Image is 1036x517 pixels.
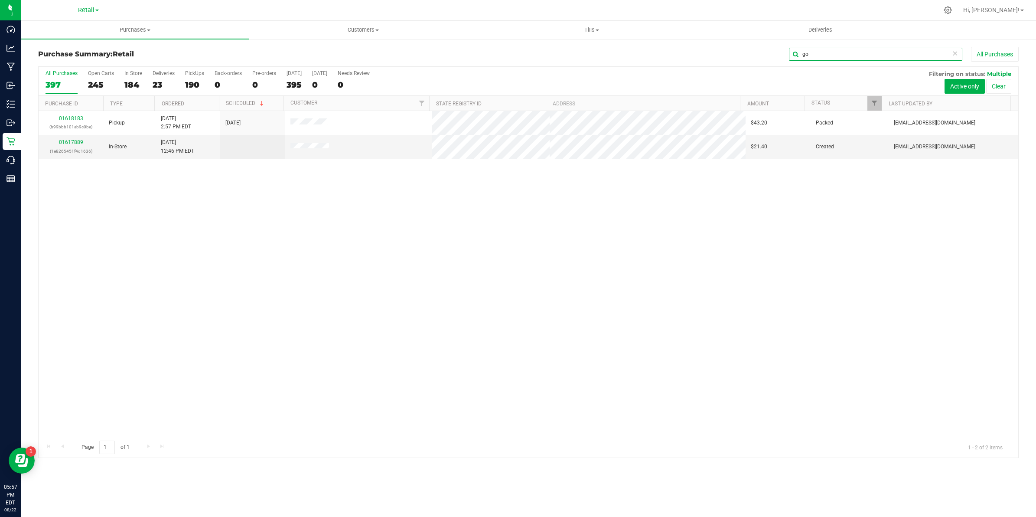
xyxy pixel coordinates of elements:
div: [DATE] [287,70,302,76]
a: Status [811,100,830,106]
span: [DATE] 12:46 PM EDT [161,138,194,155]
span: 1 - 2 of 2 items [961,441,1010,454]
a: Customer [290,100,317,106]
span: In-Store [109,143,127,151]
div: 184 [124,80,142,90]
inline-svg: Retail [7,137,15,146]
div: 0 [338,80,370,90]
span: [EMAIL_ADDRESS][DOMAIN_NAME] [894,143,975,151]
div: 0 [215,80,242,90]
a: Type [110,101,123,107]
span: Clear [952,48,958,59]
p: 05:57 PM EDT [4,483,17,507]
button: Active only [945,79,985,94]
div: Deliveries [153,70,175,76]
a: State Registry ID [436,101,482,107]
a: 01618183 [59,115,83,121]
inline-svg: Outbound [7,118,15,127]
inline-svg: Reports [7,174,15,183]
span: Multiple [987,70,1011,77]
div: Manage settings [942,6,953,14]
a: Scheduled [226,100,265,106]
div: 0 [252,80,276,90]
th: Address [546,96,740,111]
div: [DATE] [312,70,327,76]
span: [DATE] 2:57 PM EDT [161,115,191,131]
button: All Purchases [971,47,1019,62]
span: Purchases [21,26,249,34]
div: Pre-orders [252,70,276,76]
p: (b99bbb101ab9c0be) [44,123,98,131]
iframe: Resource center unread badge [26,446,36,457]
span: Page of 1 [74,441,137,454]
inline-svg: Inventory [7,100,15,108]
div: All Purchases [46,70,78,76]
a: Filter [867,96,882,111]
span: [DATE] [225,119,241,127]
inline-svg: Manufacturing [7,62,15,71]
a: 01617889 [59,139,83,145]
inline-svg: Call Center [7,156,15,164]
span: Customers [250,26,477,34]
div: Needs Review [338,70,370,76]
div: 397 [46,80,78,90]
input: 1 [99,441,115,454]
span: $43.20 [751,119,767,127]
span: Packed [816,119,833,127]
a: Last Updated By [889,101,932,107]
inline-svg: Analytics [7,44,15,52]
div: Open Carts [88,70,114,76]
span: Pickup [109,119,125,127]
span: Retail [78,7,94,14]
a: Purchases [21,21,249,39]
span: Created [816,143,834,151]
p: (1e8265451f4d1636) [44,147,98,155]
inline-svg: Inbound [7,81,15,90]
span: [EMAIL_ADDRESS][DOMAIN_NAME] [894,119,975,127]
div: In Store [124,70,142,76]
span: Tills [478,26,706,34]
a: Customers [249,21,478,39]
span: Retail [113,50,134,58]
inline-svg: Dashboard [7,25,15,34]
a: Ordered [162,101,184,107]
div: Back-orders [215,70,242,76]
a: Amount [747,101,769,107]
a: Tills [478,21,706,39]
p: 08/22 [4,507,17,513]
span: Filtering on status: [929,70,985,77]
a: Deliveries [706,21,935,39]
div: 190 [185,80,204,90]
iframe: Resource center [9,448,35,474]
span: Hi, [PERSON_NAME]! [963,7,1020,13]
div: 23 [153,80,175,90]
input: Search Purchase ID, Original ID, State Registry ID or Customer Name... [789,48,962,61]
a: Filter [415,96,429,111]
h3: Purchase Summary: [38,50,365,58]
a: Purchase ID [45,101,78,107]
span: $21.40 [751,143,767,151]
button: Clear [986,79,1011,94]
div: 245 [88,80,114,90]
div: 395 [287,80,302,90]
span: Deliveries [797,26,844,34]
div: 0 [312,80,327,90]
div: PickUps [185,70,204,76]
